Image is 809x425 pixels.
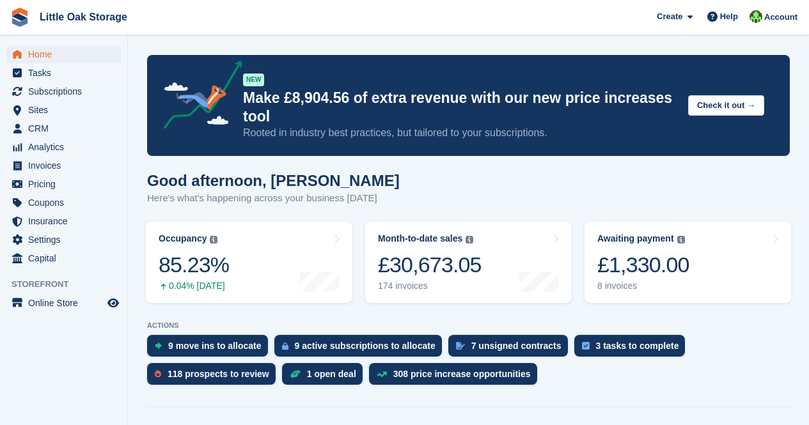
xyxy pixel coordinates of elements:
a: 1 open deal [282,363,369,391]
button: Check it out → [688,95,764,116]
span: Storefront [12,278,127,291]
a: menu [6,175,121,193]
a: 3 tasks to complete [574,335,692,363]
span: CRM [28,120,105,137]
span: Create [657,10,682,23]
span: Sites [28,101,105,119]
span: Help [720,10,738,23]
a: menu [6,120,121,137]
img: contract_signature_icon-13c848040528278c33f63329250d36e43548de30e8caae1d1a13099fd9432cc5.svg [456,342,465,350]
a: menu [6,294,121,312]
div: £1,330.00 [597,252,689,278]
span: Account [764,11,797,24]
div: 9 active subscriptions to allocate [295,341,436,351]
p: Here's what's happening across your business [DATE] [147,191,400,206]
span: Coupons [28,194,105,212]
div: 7 unsigned contracts [471,341,562,351]
a: menu [6,194,121,212]
div: 3 tasks to complete [596,341,679,351]
div: Month-to-date sales [378,233,462,244]
span: Pricing [28,175,105,193]
img: move_ins_to_allocate_icon-fdf77a2bb77ea45bf5b3d319d69a93e2d87916cf1d5bf7949dd705db3b84f3ca.svg [155,342,162,350]
a: menu [6,45,121,63]
img: deal-1b604bf984904fb50ccaf53a9ad4b4a5d6e5aea283cecdc64d6e3604feb123c2.svg [290,369,301,378]
span: Tasks [28,64,105,82]
a: menu [6,64,121,82]
div: Occupancy [159,233,207,244]
span: Home [28,45,105,63]
span: Settings [28,231,105,249]
a: Little Oak Storage [35,6,132,27]
img: task-75834270c22a3079a89374b754ae025e5fb1db73e45f91037f5363f120a921f8.svg [582,342,590,350]
a: menu [6,82,121,100]
span: Subscriptions [28,82,105,100]
img: price-adjustments-announcement-icon-8257ccfd72463d97f412b2fc003d46551f7dbcb40ab6d574587a9cd5c0d94... [153,61,242,134]
div: 118 prospects to review [168,369,269,379]
span: Insurance [28,212,105,230]
span: Online Store [28,294,105,312]
div: 174 invoices [378,281,482,291]
p: Make £8,904.56 of extra revenue with our new price increases tool [243,89,678,126]
a: 9 active subscriptions to allocate [274,335,448,363]
a: menu [6,101,121,119]
span: Invoices [28,157,105,174]
div: 8 invoices [597,281,689,291]
a: menu [6,249,121,267]
span: Capital [28,249,105,267]
img: icon-info-grey-7440780725fd019a000dd9b08b2336e03edf1995a4989e88bcd33f0948082b44.svg [677,236,685,243]
div: 308 price increase opportunities [393,369,531,379]
img: Michael Aujla [750,10,762,23]
p: Rooted in industry best practices, but tailored to your subscriptions. [243,126,678,140]
img: active_subscription_to_allocate_icon-d502201f5373d7db506a760aba3b589e785aa758c864c3986d89f69b8ff3... [282,342,288,350]
a: Month-to-date sales £30,673.05 174 invoices [365,222,572,303]
div: £30,673.05 [378,252,482,278]
img: icon-info-grey-7440780725fd019a000dd9b08b2336e03edf1995a4989e88bcd33f0948082b44.svg [210,236,217,243]
div: 9 move ins to allocate [168,341,262,351]
span: Analytics [28,138,105,156]
a: 118 prospects to review [147,363,282,391]
a: menu [6,231,121,249]
a: Occupancy 85.23% 0.04% [DATE] [146,222,352,303]
div: 85.23% [159,252,229,278]
img: price_increase_opportunities-93ffe204e8149a01c8c9dc8f82e8f89637d9d84a8eef4429ea346261dce0b2c0.svg [377,371,387,377]
div: 1 open deal [307,369,356,379]
div: Awaiting payment [597,233,674,244]
a: menu [6,212,121,230]
div: 0.04% [DATE] [159,281,229,291]
a: menu [6,157,121,174]
img: icon-info-grey-7440780725fd019a000dd9b08b2336e03edf1995a4989e88bcd33f0948082b44.svg [466,236,473,243]
a: Preview store [106,295,121,311]
img: prospect-51fa495bee0391a8d652442698ab0144808aea92771e9ea1ae160a38d050c398.svg [155,370,161,378]
a: 9 move ins to allocate [147,335,274,363]
p: ACTIONS [147,321,790,330]
a: menu [6,138,121,156]
div: NEW [243,73,264,86]
h1: Good afternoon, [PERSON_NAME] [147,172,400,189]
a: Awaiting payment £1,330.00 8 invoices [585,222,791,303]
a: 7 unsigned contracts [448,335,574,363]
a: 308 price increase opportunities [369,363,544,391]
img: stora-icon-8386f47178a22dfd0bd8f6a31ec36ba5ce8667c1dd55bd0f319d3a0aa187defe.svg [10,8,29,27]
